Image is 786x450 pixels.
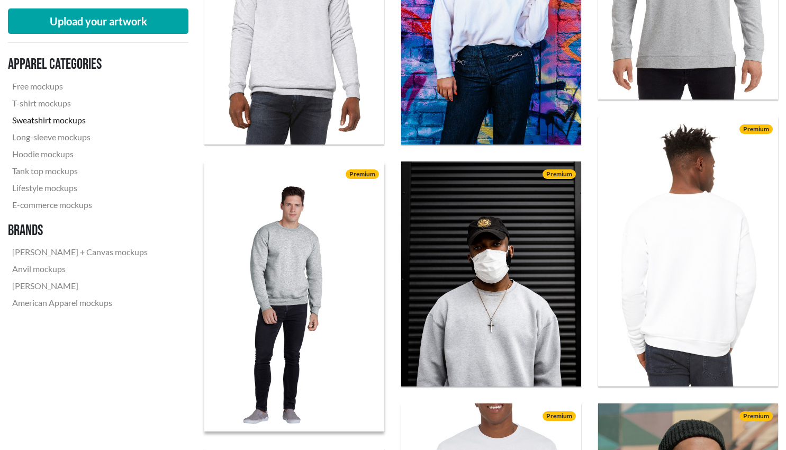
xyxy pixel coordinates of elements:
a: T-shirt mockups [8,95,152,112]
h3: Brands [8,222,152,240]
a: [PERSON_NAME] + Canvas mockups [8,244,152,260]
span: Premium [739,411,773,421]
a: Anvil mockups [8,260,152,277]
a: brown haired male model wearing a heathered gray Gildan 18000 crew neck sweatshirt [204,161,384,431]
span: Premium [543,169,576,179]
a: Hoodie mockups [8,146,152,163]
span: Premium [543,411,576,421]
a: Long-sleeve mockups [8,129,152,146]
a: [PERSON_NAME] [8,277,152,294]
a: Sweatshirt mockups [8,112,152,129]
span: Premium [346,169,379,179]
img: brown haired male model wearing a heathered gray Gildan 18000 crew neck sweatshirt [195,148,393,445]
img: man with a face mask wearing a gray crew neck sweatshirt in front of a black roller shutter [401,161,581,386]
h3: Apparel categories [8,56,152,74]
a: Free mockups [8,78,152,95]
a: E-commerce mockups [8,196,152,213]
a: Tank top mockups [8,163,152,179]
a: Lifestyle mockups [8,179,152,196]
button: Upload your artwork [8,8,188,34]
a: American Apparel mockups [8,294,152,311]
span: Premium [739,124,773,134]
img: back of black man wearing a white bella + canvas 3945 sweatshirt [598,116,778,386]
